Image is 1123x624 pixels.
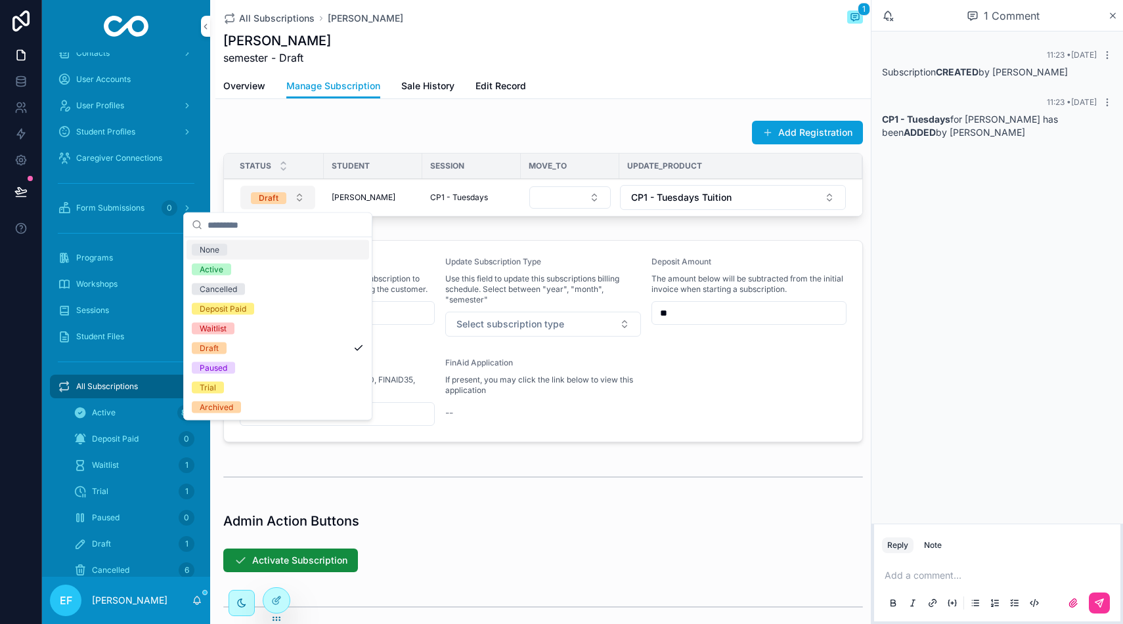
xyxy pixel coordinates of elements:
div: 0 [179,510,194,526]
span: All Subscriptions [239,12,315,25]
span: Paused [92,512,120,523]
div: Draft [200,343,219,354]
span: The amount below will be subtracted from the initial invoice when starting a subscription. [651,274,847,295]
span: Contacts [76,48,110,58]
span: User Profiles [76,100,124,111]
span: [PERSON_NAME] [332,192,395,203]
strong: CREATED [936,66,979,77]
span: Programs [76,253,113,263]
div: 0 [179,431,194,447]
span: Active [92,407,116,418]
div: Cancelled [200,283,237,295]
a: Add Registration [752,121,863,144]
span: Student Profiles [76,127,135,137]
a: Form Submissions0 [50,196,202,220]
span: Use this field to update this subscriptions billing schedule. Select between "year", "month", "se... [445,274,640,305]
span: Student [332,161,370,171]
span: Edit Record [475,79,526,93]
button: Select Button [620,185,846,210]
span: 11:23 • [DATE] [1047,97,1097,107]
strong: CP1 - Tuesdays [882,114,950,125]
span: Deposit Paid [92,434,139,444]
a: Select Button [619,184,847,211]
span: 1 [858,3,870,16]
a: Cancelled6 [66,558,202,582]
a: Contacts [50,41,202,65]
div: scrollable content [42,52,210,577]
a: All Subscriptions [50,375,202,398]
button: Activate Subscription [223,549,358,572]
span: Workshops [76,279,118,289]
div: Note [924,540,942,551]
span: User Accounts [76,74,131,85]
button: Select Button [445,312,640,337]
div: 1 [179,536,194,552]
div: Suggestions [184,238,372,420]
span: for [PERSON_NAME] has been by [PERSON_NAME] [882,114,1058,138]
span: Update_product [627,161,702,171]
span: Sale History [401,79,454,93]
p: [PERSON_NAME] [92,594,167,607]
span: Draft [92,539,111,549]
span: FinAid Application [445,358,513,367]
a: Trial1 [66,480,202,503]
div: Paused [200,362,227,374]
div: Deposit Paid [200,303,246,315]
div: 0 [162,200,177,216]
button: Select Button [529,186,611,209]
span: Cancelled [92,565,129,575]
div: Active [200,264,223,276]
span: Form Submissions [76,203,144,213]
div: 6 [179,562,194,578]
span: EF [60,593,72,608]
a: User Profiles [50,94,202,117]
a: Edit Record [475,74,526,100]
span: 11:23 • [DATE] [1047,50,1097,60]
a: Waitlist1 [66,453,202,477]
span: -- [445,406,453,419]
span: Caregiver Connections [76,153,162,163]
div: 1 [179,484,194,499]
div: Archived [200,402,233,413]
a: Active86 [66,401,202,425]
a: User Accounts [50,68,202,91]
h1: Admin Action Buttons [223,512,359,530]
span: Subscription by [PERSON_NAME] [882,66,1068,77]
img: App logo [104,16,149,37]
span: Student Files [76,331,124,342]
span: If present, you may click the link below to view this application [445,375,640,396]
span: Manage Subscription [286,79,380,93]
span: Sessions [76,305,109,316]
a: All Subscriptions [223,12,315,25]
div: 1 [179,457,194,473]
div: Waitlist [200,323,227,335]
a: Select Button [240,185,316,210]
a: [PERSON_NAME] [328,12,403,25]
div: None [200,244,219,256]
a: Paused0 [66,506,202,530]
a: Workshops [50,272,202,296]
a: Manage Subscription [286,74,380,99]
span: Select subscription type [456,318,564,331]
a: Student Profiles [50,120,202,144]
span: CP1 - Tuesdays Tuition [631,191,732,204]
span: Update Subscription Type [445,257,541,266]
button: Reply [882,537,914,553]
span: Waitlist [92,460,119,470]
span: CP1 - Tuesdays [430,192,488,203]
button: 1 [847,10,863,26]
button: Select Button [240,186,315,209]
span: Activate Subscription [252,554,347,567]
a: Sale History [401,74,454,100]
span: Status [240,161,271,171]
a: Sessions [50,299,202,322]
a: Caregiver Connections [50,146,202,170]
a: Draft1 [66,532,202,556]
a: Overview [223,74,265,100]
div: Trial [200,382,216,394]
span: Overview [223,79,265,93]
span: Session [430,161,464,171]
h1: [PERSON_NAME] [223,31,331,50]
div: Draft [259,192,278,204]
